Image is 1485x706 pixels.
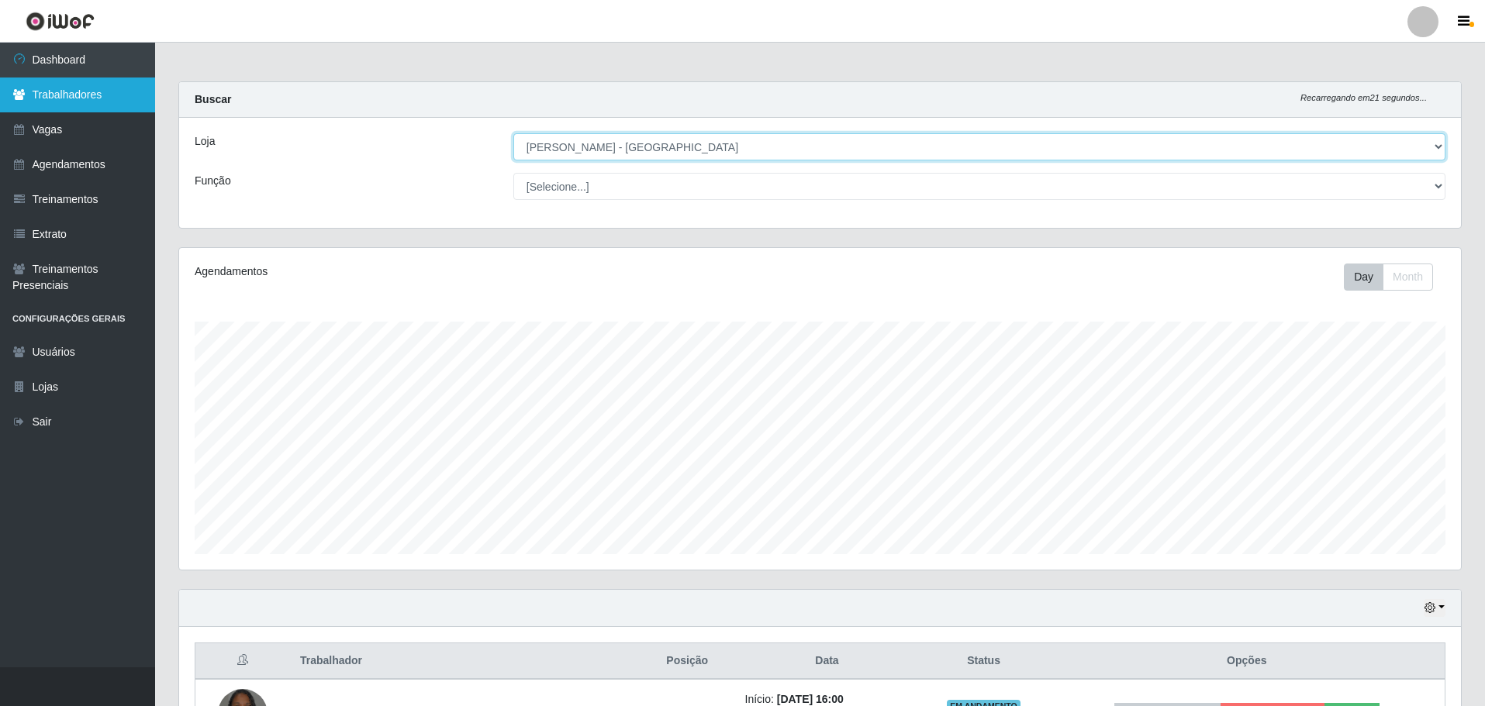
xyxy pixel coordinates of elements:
[195,93,231,105] strong: Buscar
[777,693,844,705] time: [DATE] 16:00
[195,133,215,150] label: Loja
[1300,93,1427,102] i: Recarregando em 21 segundos...
[1344,263,1383,291] button: Day
[291,643,639,680] th: Trabalhador
[1344,263,1433,291] div: First group
[736,643,919,680] th: Data
[1049,643,1445,680] th: Opções
[919,643,1049,680] th: Status
[195,263,703,280] div: Agendamentos
[1344,263,1445,291] div: Toolbar with button groups
[195,173,231,189] label: Função
[639,643,736,680] th: Posição
[1383,263,1433,291] button: Month
[26,12,95,31] img: CoreUI Logo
